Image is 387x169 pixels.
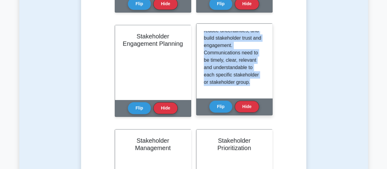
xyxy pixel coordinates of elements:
[235,101,259,113] button: Hide
[204,137,265,152] h2: Stakeholder Prioritization
[209,101,232,113] button: Flip
[122,33,184,47] h2: Stakeholder Engagement Planning
[128,102,151,114] button: Flip
[153,102,178,114] button: Hide
[122,137,184,152] h2: Stakeholder Management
